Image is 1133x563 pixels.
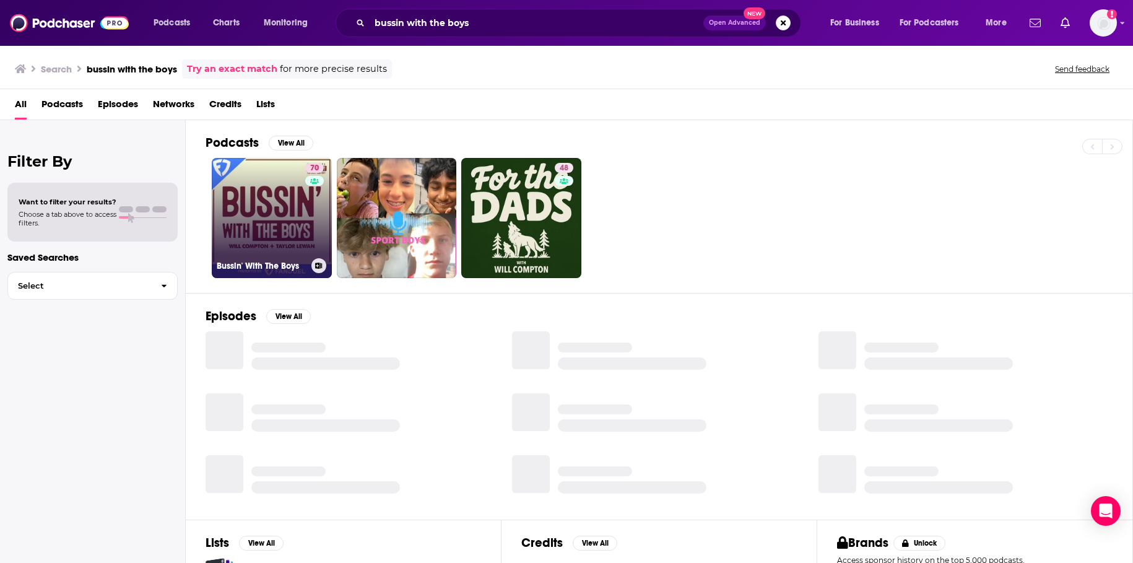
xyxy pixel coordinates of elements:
img: Podchaser - Follow, Share and Rate Podcasts [10,11,129,35]
h2: Podcasts [206,135,259,151]
h2: Credits [521,535,563,551]
span: 48 [560,162,568,175]
h3: bussin with the boys [87,63,177,75]
button: Open AdvancedNew [703,15,766,30]
button: Show profile menu [1090,9,1117,37]
a: ListsView All [206,535,284,551]
a: 48 [555,163,573,173]
h2: Brands [837,535,888,551]
a: Show notifications dropdown [1025,12,1046,33]
a: Try an exact match [187,62,277,76]
p: Saved Searches [7,251,178,263]
a: Podcasts [41,94,83,120]
span: More [986,14,1007,32]
button: Select [7,272,178,300]
a: Credits [209,94,241,120]
button: View All [239,536,284,551]
a: Lists [256,94,275,120]
button: open menu [145,13,206,33]
a: Episodes [98,94,138,120]
div: Search podcasts, credits, & more... [347,9,813,37]
span: Podcasts [154,14,190,32]
span: for more precise results [280,62,387,76]
button: View All [269,136,313,151]
span: Open Advanced [709,20,760,26]
h2: Episodes [206,308,256,324]
span: Monitoring [264,14,308,32]
span: For Business [830,14,879,32]
a: Networks [153,94,194,120]
span: Select [8,282,151,290]
a: Charts [205,13,247,33]
span: New [744,7,766,19]
span: Logged in as SonyAlexis [1090,9,1117,37]
svg: Add a profile image [1107,9,1117,19]
input: Search podcasts, credits, & more... [370,13,703,33]
div: Open Intercom Messenger [1091,496,1121,526]
button: open menu [892,13,977,33]
button: open menu [822,13,895,33]
a: 70 [305,163,324,173]
span: Charts [213,14,240,32]
a: Show notifications dropdown [1056,12,1075,33]
span: For Podcasters [900,14,959,32]
span: Choose a tab above to access filters. [19,210,116,227]
a: PodcastsView All [206,135,313,151]
button: View All [266,309,311,324]
img: User Profile [1090,9,1117,37]
h2: Lists [206,535,229,551]
span: 70 [310,162,319,175]
h2: Filter By [7,152,178,170]
a: 48 [461,158,581,278]
button: View All [573,536,617,551]
button: Send feedback [1051,64,1113,74]
h3: Bussin' With The Boys [217,261,306,271]
button: open menu [255,13,324,33]
button: Unlock [893,536,946,551]
a: CreditsView All [521,535,617,551]
a: 70Bussin' With The Boys [212,158,332,278]
button: open menu [977,13,1022,33]
a: EpisodesView All [206,308,311,324]
h3: Search [41,63,72,75]
a: All [15,94,27,120]
span: Want to filter your results? [19,198,116,206]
